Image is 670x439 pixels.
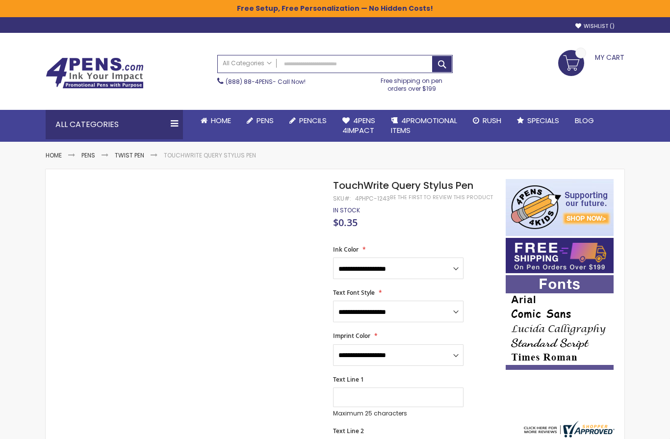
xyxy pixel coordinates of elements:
span: Home [211,115,231,126]
span: Blog [575,115,594,126]
div: All Categories [46,110,183,139]
a: All Categories [218,55,277,72]
span: 4Pens 4impact [342,115,375,135]
span: $0.35 [333,216,358,229]
span: TouchWrite Query Stylus Pen [333,179,473,192]
img: 4pens 4 kids [506,179,614,236]
span: Text Font Style [333,288,375,297]
a: 4PROMOTIONALITEMS [383,110,465,142]
li: TouchWrite Query Stylus Pen [164,152,256,159]
strong: SKU [333,194,351,203]
span: Pencils [299,115,327,126]
span: Specials [527,115,559,126]
img: Free shipping on orders over $199 [506,238,614,273]
a: Wishlist [575,23,615,30]
a: Home [193,110,239,131]
span: Imprint Color [333,332,370,340]
a: (888) 88-4PENS [226,77,273,86]
span: All Categories [223,59,272,67]
a: 4Pens4impact [335,110,383,142]
p: Maximum 25 characters [333,410,464,417]
span: Pens [257,115,274,126]
span: 4PROMOTIONAL ITEMS [391,115,457,135]
div: Free shipping on pen orders over $199 [371,73,453,93]
a: Specials [509,110,567,131]
a: Be the first to review this product [390,194,493,201]
div: 4PHPC-1243 [355,195,390,203]
a: Rush [465,110,509,131]
span: In stock [333,206,360,214]
a: Pens [81,151,95,159]
div: Availability [333,207,360,214]
span: Text Line 1 [333,375,364,384]
span: Text Line 2 [333,427,364,435]
img: 4Pens Custom Pens and Promotional Products [46,57,144,89]
a: Pens [239,110,282,131]
a: Pencils [282,110,335,131]
a: Blog [567,110,602,131]
a: Home [46,151,62,159]
span: Ink Color [333,245,359,254]
img: 4pens.com widget logo [521,421,615,438]
span: Rush [483,115,501,126]
img: font-personalization-examples [506,275,614,370]
a: Twist Pen [115,151,144,159]
span: - Call Now! [226,77,306,86]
